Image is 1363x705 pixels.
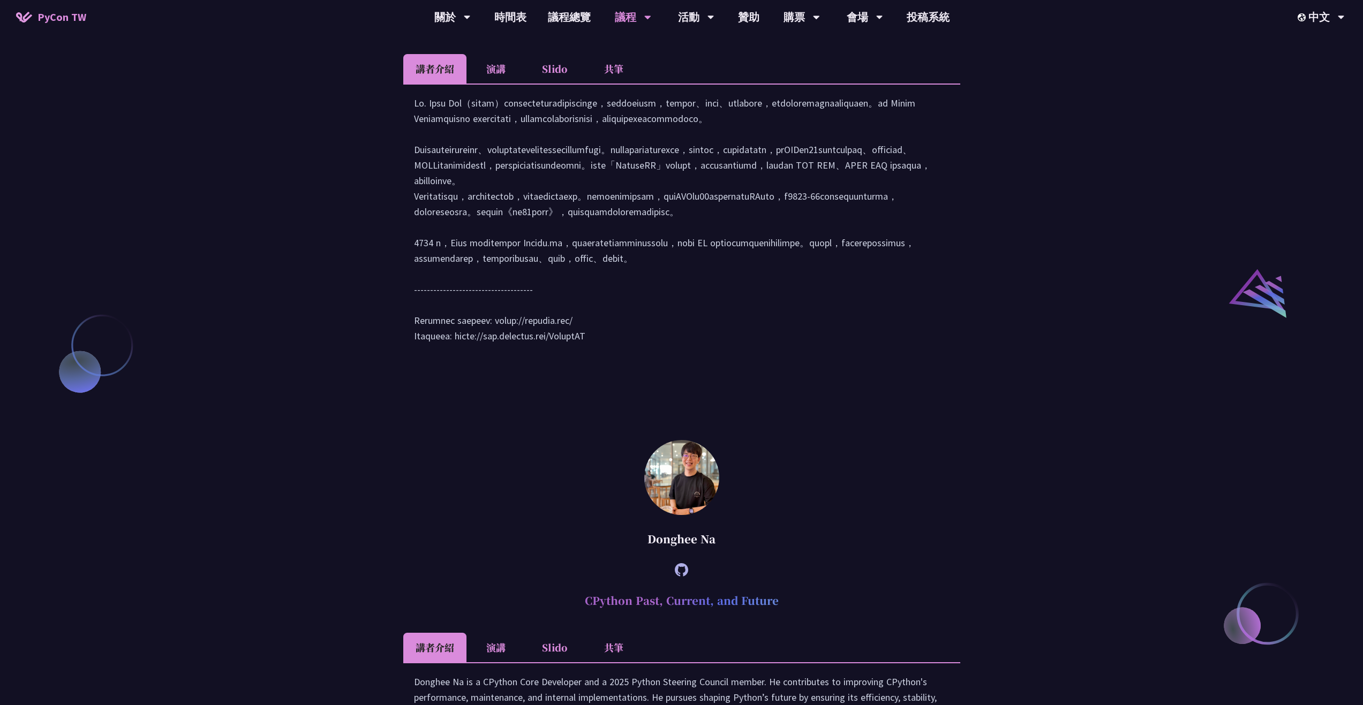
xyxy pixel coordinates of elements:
li: 講者介紹 [403,633,466,662]
li: 共筆 [584,54,643,84]
li: Slido [525,633,584,662]
li: 演講 [466,633,525,662]
a: PyCon TW [5,4,97,31]
li: Slido [525,54,584,84]
li: 演講 [466,54,525,84]
span: PyCon TW [37,9,86,25]
img: Home icon of PyCon TW 2025 [16,12,32,22]
img: Donghee Na [644,440,719,515]
li: 共筆 [584,633,643,662]
img: Locale Icon [1298,13,1308,21]
div: Donghee Na [403,523,960,555]
h2: CPython Past, Current, and Future [403,585,960,617]
div: Lo. Ipsu Dol（sitam）consecteturadipiscinge，seddoeiusm，tempor、inci、utlabore，etdoloremagnaaliquaen。a... [414,95,950,354]
li: 講者介紹 [403,54,466,84]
